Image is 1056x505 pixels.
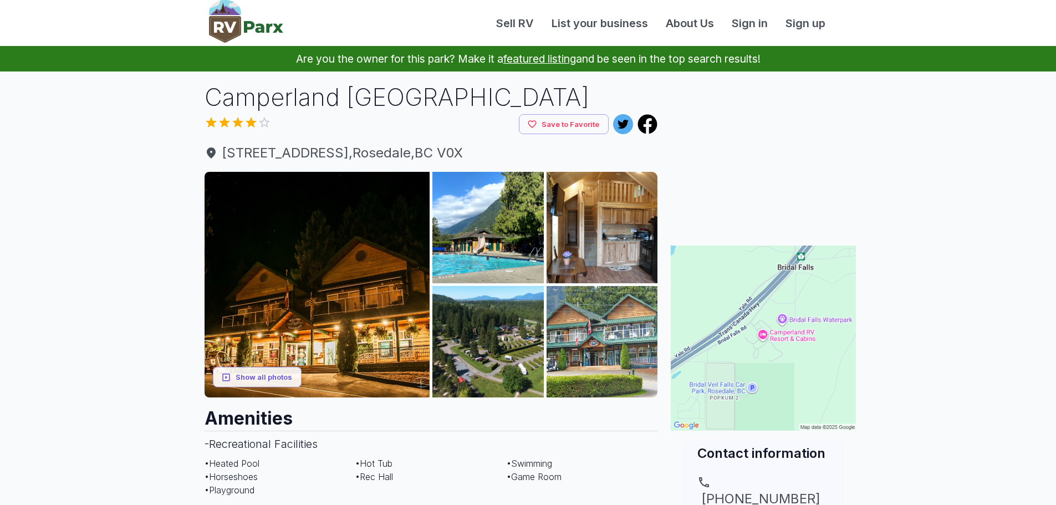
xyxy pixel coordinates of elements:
a: [STREET_ADDRESS],Rosedale,BC V0X [205,143,658,163]
h2: Contact information [697,444,829,462]
p: Are you the owner for this park? Make it a and be seen in the top search results! [13,46,1043,72]
span: • Horseshoes [205,471,258,482]
a: Sign up [777,15,834,32]
a: About Us [657,15,723,32]
img: AAcXr8q43CcyBRU35vUMUImobcgW_jubw3ujO9Jn1XWaUKhR3b9K0Hn9yiPXobRUgDbMAFFiZV6erd5_y6zuskFSKcxDsOdv9... [205,172,430,397]
span: [STREET_ADDRESS] , Rosedale , BC V0X [205,143,658,163]
button: Save to Favorite [519,114,609,135]
h2: Amenities [205,397,658,431]
a: Sell RV [487,15,543,32]
span: • Hot Tub [355,458,392,469]
span: • Heated Pool [205,458,259,469]
img: Map for Camperland Bridal Falls [671,246,856,431]
span: • Rec Hall [355,471,393,482]
span: • Playground [205,484,254,496]
a: Sign in [723,15,777,32]
span: • Game Room [507,471,562,482]
img: AAcXr8phb3sL5XDvkx4SFxjGCBy2jqz75zEJvbE90LbrG9bF6mFPcnY-UKbSsEEFWHffDKKLytagdfdjlobL64r-EWZ2MYl9e... [432,172,544,283]
h1: Camperland [GEOGRAPHIC_DATA] [205,80,658,114]
span: • Swimming [507,458,552,469]
img: AAcXr8pjsexrReUyYjXt6xHAFyRDz6vC6um1GQ3bDW53EQ7RJKhqg7SO7TUMvx394dhuMlla09RgOO4vIex-qteA5Ispi8ux_... [547,286,658,397]
img: AAcXr8qZw9Fo_p07L9lmE6f8K2utmsKlBJFbXzo8xzY1AUzfSzhC6h7MlLcbbAUV4Nlq6UVbADqFdy6yP-hleDS4nUE-_XxHQ... [432,286,544,397]
iframe: Advertisement [671,80,856,219]
a: featured listing [503,52,576,65]
h3: - Recreational Facilities [205,431,658,457]
button: Show all photos [213,367,302,387]
a: List your business [543,15,657,32]
img: AAcXr8pSRu6djM_yifXIL-lqCT7n8tGoHso3eAF7cBMktoGIthHL9U4hPTPJ8v-mpnH5hKon9D5tv32DX69gndhGHtYzU_Ent... [547,172,658,283]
